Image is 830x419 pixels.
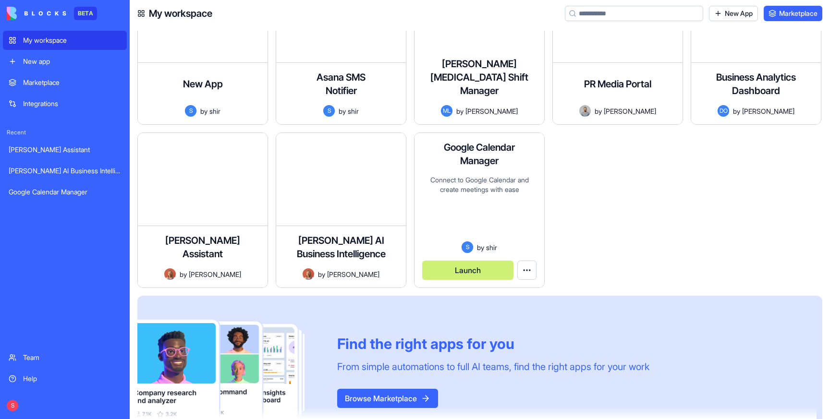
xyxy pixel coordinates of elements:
span: by [180,269,187,279]
span: by [339,106,346,116]
img: Avatar [303,268,314,280]
h4: PR Media Portal [584,77,651,91]
span: S [185,105,196,117]
a: Team [3,348,127,367]
div: BETA [74,7,97,20]
button: Browse Marketplace [337,389,438,408]
a: New app [3,52,127,71]
div: Find the right apps for you [337,335,649,352]
a: [PERSON_NAME] Assistant [3,140,127,159]
span: S [462,241,473,253]
h4: New App [183,77,223,91]
h4: [PERSON_NAME] AI Business Intelligence [284,234,398,261]
span: by [318,269,325,279]
div: From simple automations to full AI teams, find the right apps for your work [337,360,649,373]
button: Launch [422,261,513,280]
a: BETA [7,7,97,20]
a: [PERSON_NAME] AI Business Intelligence [3,161,127,180]
img: Avatar [579,105,591,117]
h4: [PERSON_NAME][MEDICAL_DATA] Shift Manager [422,57,537,97]
span: S [323,105,335,117]
a: Help [3,369,127,388]
h4: Google Calendar Manager [441,141,518,168]
div: My workspace [23,36,121,45]
div: Connect to Google Calendar and create meetings with ease [422,175,537,241]
a: New App [709,6,758,21]
span: [PERSON_NAME] [604,106,656,116]
div: Help [23,374,121,383]
a: Google Calendar ManagerConnect to Google Calendar and create meetings with easeSbyshirLaunch [414,132,545,288]
span: DO [718,105,729,117]
h4: [PERSON_NAME] Assistant [146,234,260,261]
span: ML [441,105,452,117]
div: Google Calendar Manager [9,187,121,197]
h4: My workspace [149,7,212,20]
a: My workspace [3,31,127,50]
span: shir [486,242,497,252]
a: Google Calendar Manager [3,182,127,202]
span: [PERSON_NAME] [742,106,794,116]
span: by [200,106,207,116]
div: [PERSON_NAME] AI Business Intelligence [9,166,121,176]
img: logo [7,7,66,20]
img: Avatar [164,268,176,280]
span: [PERSON_NAME] [465,106,518,116]
span: S [7,400,18,411]
div: Marketplace [23,78,121,87]
div: New app [23,57,121,66]
span: shir [348,106,359,116]
span: by [456,106,464,116]
div: Team [23,353,121,362]
span: Recent [3,129,127,136]
a: Marketplace [764,6,822,21]
a: [PERSON_NAME] AssistantAvatarby[PERSON_NAME] [137,132,268,288]
a: Integrations [3,94,127,113]
div: Integrations [23,99,121,108]
span: [PERSON_NAME] [189,269,241,279]
a: Browse Marketplace [337,394,438,403]
a: Marketplace [3,73,127,92]
div: [PERSON_NAME] Assistant [9,145,121,155]
h4: Asana SMS Notifier [303,71,379,97]
span: by [477,242,484,252]
span: by [595,106,602,116]
a: [PERSON_NAME] AI Business IntelligenceAvatarby[PERSON_NAME] [276,132,406,288]
span: by [733,106,740,116]
span: shir [209,106,220,116]
span: [PERSON_NAME] [327,269,379,279]
h4: Business Analytics Dashboard [699,71,813,97]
